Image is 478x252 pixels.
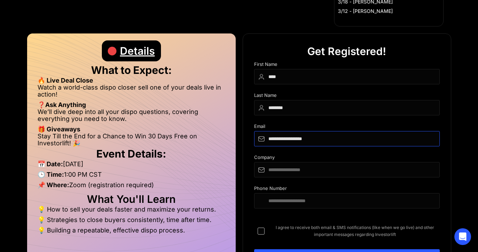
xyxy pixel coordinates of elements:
div: Details [120,40,155,61]
div: Company [254,155,440,162]
strong: 🕒 Time: [38,171,64,178]
li: 1:00 PM CST [38,171,225,182]
div: Last Name [254,93,440,100]
h2: What You'll Learn [38,196,225,203]
div: Get Registered! [307,41,386,62]
span: I agree to receive both email & SMS notifications (like when we go live) and other important mess... [270,224,440,238]
li: Watch a world-class dispo closer sell one of your deals live in action! [38,84,225,101]
strong: 📌 Where: [38,181,69,189]
div: Open Intercom Messenger [454,228,471,245]
strong: What to Expect: [91,64,172,76]
li: Stay Till the End for a Chance to Win 30 Days Free on Investorlift! 🎉 [38,133,225,147]
strong: 🎁 Giveaways [38,125,80,133]
li: Zoom (registration required) [38,182,225,192]
strong: ❓Ask Anything [38,101,86,108]
li: We’ll dive deep into all your dispo questions, covering everything you need to know. [38,108,225,126]
li: 💡 Building a repeatable, effective dispo process. [38,227,225,234]
strong: Event Details: [96,147,166,160]
strong: 📅 Date: [38,160,63,168]
li: [DATE] [38,161,225,171]
li: 💡 Strategies to close buyers consistently, time after time. [38,216,225,227]
div: Phone Number [254,186,440,193]
strong: 🔥 Live Deal Close [38,77,93,84]
div: First Name [254,62,440,69]
li: 💡 How to sell your deals faster and maximize your returns. [38,206,225,216]
div: Email [254,124,440,131]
